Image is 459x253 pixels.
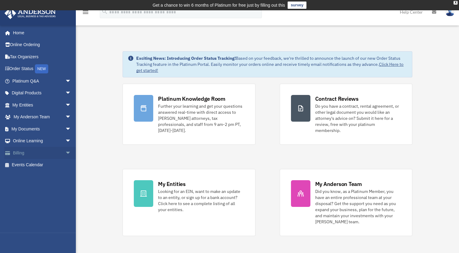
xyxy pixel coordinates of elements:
[4,99,80,111] a: My Entitiesarrow_drop_down
[35,64,48,73] div: NEW
[4,135,80,147] a: Online Learningarrow_drop_down
[315,103,401,133] div: Do you have a contract, rental agreement, or other legal document you would like an attorney's ad...
[4,87,80,99] a: Digital Productsarrow_drop_down
[4,75,80,87] a: Platinum Q&Aarrow_drop_down
[136,62,403,73] a: Click Here to get started!
[4,51,80,63] a: Tax Organizers
[65,135,77,147] span: arrow_drop_down
[136,56,236,61] strong: Exciting News: Introducing Order Status Tracking!
[158,95,225,103] div: Platinum Knowledge Room
[4,39,80,51] a: Online Ordering
[3,7,58,19] img: Anderson Advisors Platinum Portal
[158,103,244,133] div: Further your learning and get your questions answered real-time with direct access to [PERSON_NAM...
[315,180,362,188] div: My Anderson Team
[65,123,77,135] span: arrow_drop_down
[4,147,80,159] a: Billingarrow_drop_down
[123,169,255,236] a: My Entities Looking for an EIN, want to make an update to an entity, or sign up for a bank accoun...
[315,188,401,225] div: Did you know, as a Platinum Member, you have an entire professional team at your disposal? Get th...
[158,188,244,213] div: Looking for an EIN, want to make an update to an entity, or sign up for a bank account? Click her...
[123,84,255,145] a: Platinum Knowledge Room Further your learning and get your questions answered real-time with dire...
[82,8,89,16] i: menu
[158,180,185,188] div: My Entities
[82,11,89,16] a: menu
[65,147,77,159] span: arrow_drop_down
[280,84,412,145] a: Contract Reviews Do you have a contract, rental agreement, or other legal document you would like...
[288,2,306,9] a: survey
[454,1,457,5] div: close
[65,99,77,111] span: arrow_drop_down
[4,111,80,123] a: My Anderson Teamarrow_drop_down
[153,2,285,9] div: Get a chance to win 6 months of Platinum for free just by filling out this
[65,87,77,100] span: arrow_drop_down
[101,8,108,15] i: search
[445,8,454,16] img: User Pic
[4,159,80,171] a: Events Calendar
[65,75,77,87] span: arrow_drop_down
[4,27,77,39] a: Home
[280,169,412,236] a: My Anderson Team Did you know, as a Platinum Member, you have an entire professional team at your...
[65,111,77,123] span: arrow_drop_down
[4,63,80,75] a: Order StatusNEW
[4,123,80,135] a: My Documentsarrow_drop_down
[136,55,407,73] div: Based on your feedback, we're thrilled to announce the launch of our new Order Status Tracking fe...
[315,95,359,103] div: Contract Reviews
